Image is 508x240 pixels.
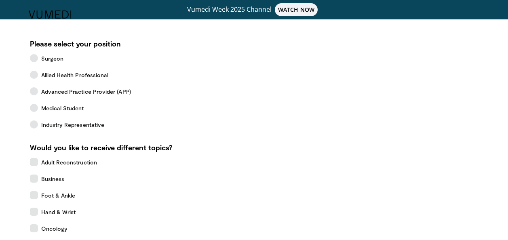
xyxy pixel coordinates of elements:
span: Business [41,175,65,183]
span: Hand & Wrist [41,208,76,216]
span: Oncology [41,224,68,233]
strong: Would you like to receive different topics? [30,143,172,152]
img: VuMedi Logo [29,11,72,19]
span: Industry Representative [41,120,105,129]
span: Advanced Practice Provider (APP) [41,87,131,96]
span: Adult Reconstruction [41,158,97,166]
span: Allied Health Professional [41,71,109,79]
span: Medical Student [41,104,84,112]
span: Foot & Ankle [41,191,76,200]
strong: Please select your position [30,39,121,48]
span: Surgeon [41,54,64,63]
